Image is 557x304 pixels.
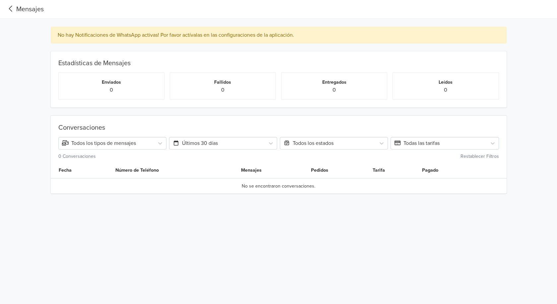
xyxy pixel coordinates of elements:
p: 0 [175,86,270,94]
div: Estadísticas de Mensajes [56,51,502,70]
small: Leídos [439,79,453,85]
p: 0 [64,86,159,94]
div: No hay Notificaciones de WhatsApp activas! Por favor actívalas en las configuraciones de la aplic... [58,31,485,39]
small: Restablecer Filtros [461,153,499,159]
small: Fallidos [214,79,231,85]
p: 0 [287,86,382,94]
th: Pagado [418,163,477,178]
span: Todas las tarifas [394,140,440,147]
p: 0 [398,86,493,94]
a: Mensajes [5,4,44,14]
span: Todos los estados [283,140,334,147]
th: Tarifa [369,163,418,178]
span: No se encontraron conversaciones. [242,183,315,190]
span: Todos los tipos de mensajes [62,140,136,147]
small: 0 Conversaciones [58,153,96,159]
small: Entregados [322,79,346,85]
th: Pedidos [307,163,369,178]
th: Número de Teléfono [111,163,237,178]
small: Enviados [102,79,121,85]
th: Fecha [51,163,111,178]
div: Conversaciones [58,124,499,134]
th: Mensajes [237,163,307,178]
span: Últimos 30 días [173,140,218,147]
